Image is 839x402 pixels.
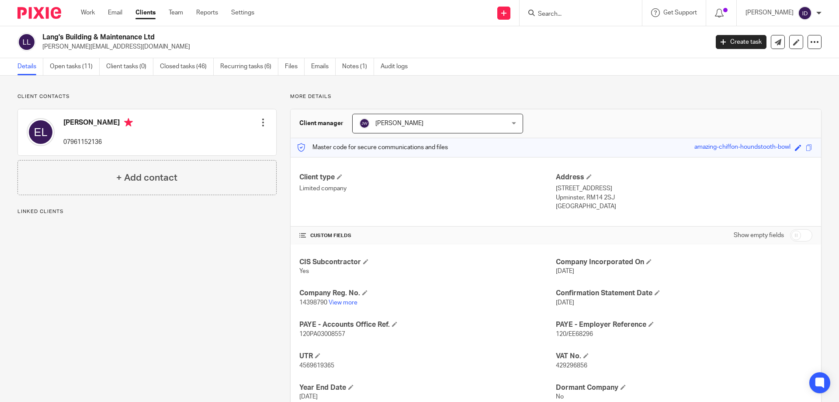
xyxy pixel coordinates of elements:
span: No [556,394,564,400]
h4: Company Incorporated On [556,258,812,267]
input: Search [537,10,616,18]
span: 14398790 [299,300,327,306]
a: Details [17,58,43,75]
p: More details [290,93,822,100]
p: [GEOGRAPHIC_DATA] [556,202,812,211]
h4: Dormant Company [556,383,812,392]
h4: Company Reg. No. [299,289,556,298]
h4: + Add contact [116,171,177,185]
span: [DATE] [556,268,574,274]
a: Team [169,8,183,17]
img: svg%3E [359,118,370,129]
span: Get Support [663,10,697,16]
p: [STREET_ADDRESS] [556,184,812,193]
img: svg%3E [27,118,55,146]
label: Show empty fields [734,231,784,240]
div: amazing-chiffon-houndstooth-bowl [694,143,790,153]
h4: UTR [299,352,556,361]
h4: Confirmation Statement Date [556,289,812,298]
p: 07961152136 [63,138,133,147]
img: Pixie [17,7,61,19]
a: Clients [135,8,156,17]
span: Yes [299,268,309,274]
h4: VAT No. [556,352,812,361]
a: Settings [231,8,254,17]
span: [DATE] [299,394,318,400]
a: Work [81,8,95,17]
h3: Client manager [299,119,343,128]
p: Limited company [299,184,556,193]
h4: Year End Date [299,383,556,392]
a: View more [329,300,357,306]
h2: Lang's Building & Maintenance Ltd [42,33,571,42]
h4: [PERSON_NAME] [63,118,133,129]
p: [PERSON_NAME] [745,8,794,17]
i: Primary [124,118,133,127]
span: 429296856 [556,363,587,369]
p: Linked clients [17,208,277,215]
a: Email [108,8,122,17]
a: Create task [716,35,766,49]
a: Client tasks (0) [106,58,153,75]
span: 120/EE68296 [556,331,593,337]
h4: CUSTOM FIELDS [299,232,556,239]
a: Closed tasks (46) [160,58,214,75]
h4: Client type [299,173,556,182]
img: svg%3E [17,33,36,51]
a: Files [285,58,305,75]
a: Emails [311,58,336,75]
p: Upminster, RM14 2SJ [556,193,812,202]
p: [PERSON_NAME][EMAIL_ADDRESS][DOMAIN_NAME] [42,42,703,51]
h4: Address [556,173,812,182]
h4: CIS Subcontractor [299,258,556,267]
a: Notes (1) [342,58,374,75]
a: Recurring tasks (6) [220,58,278,75]
span: [PERSON_NAME] [375,120,423,126]
span: 4569619365 [299,363,334,369]
h4: PAYE - Employer Reference [556,320,812,329]
a: Reports [196,8,218,17]
span: 120PA03008557 [299,331,345,337]
a: Audit logs [381,58,414,75]
p: Master code for secure communications and files [297,143,448,152]
span: [DATE] [556,300,574,306]
img: svg%3E [798,6,812,20]
a: Open tasks (11) [50,58,100,75]
p: Client contacts [17,93,277,100]
h4: PAYE - Accounts Office Ref. [299,320,556,329]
